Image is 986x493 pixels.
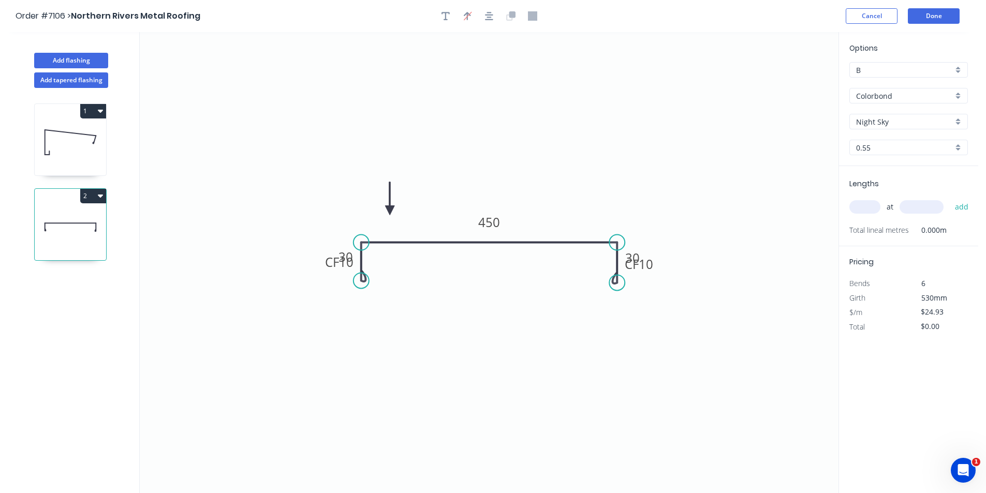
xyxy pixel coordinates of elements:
[972,458,980,466] span: 1
[80,189,106,203] button: 2
[71,10,200,22] span: Northern Rivers Metal Roofing
[325,253,339,271] tspan: CF
[856,91,953,101] input: Material
[639,256,653,273] tspan: 10
[34,72,108,88] button: Add tapered flashing
[16,10,71,22] span: Order #7106 >
[921,293,947,303] span: 530mm
[339,248,353,265] tspan: 30
[849,307,862,317] span: $/m
[849,178,879,189] span: Lengths
[34,53,108,68] button: Add flashing
[909,223,947,237] span: 0.000m
[849,293,865,303] span: Girth
[339,253,354,271] tspan: 10
[80,104,106,118] button: 1
[625,249,640,266] tspan: 30
[849,223,909,237] span: Total lineal metres
[849,322,865,332] span: Total
[856,65,953,76] input: Price level
[140,32,838,493] svg: 0
[846,8,897,24] button: Cancel
[849,43,878,53] span: Options
[849,257,874,267] span: Pricing
[849,278,870,288] span: Bends
[921,278,925,288] span: 6
[625,256,639,273] tspan: CF
[887,200,893,214] span: at
[856,142,953,153] input: Thickness
[908,8,960,24] button: Done
[950,198,974,216] button: add
[951,458,976,483] iframe: Intercom live chat
[856,116,953,127] input: Colour
[478,214,500,231] tspan: 450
